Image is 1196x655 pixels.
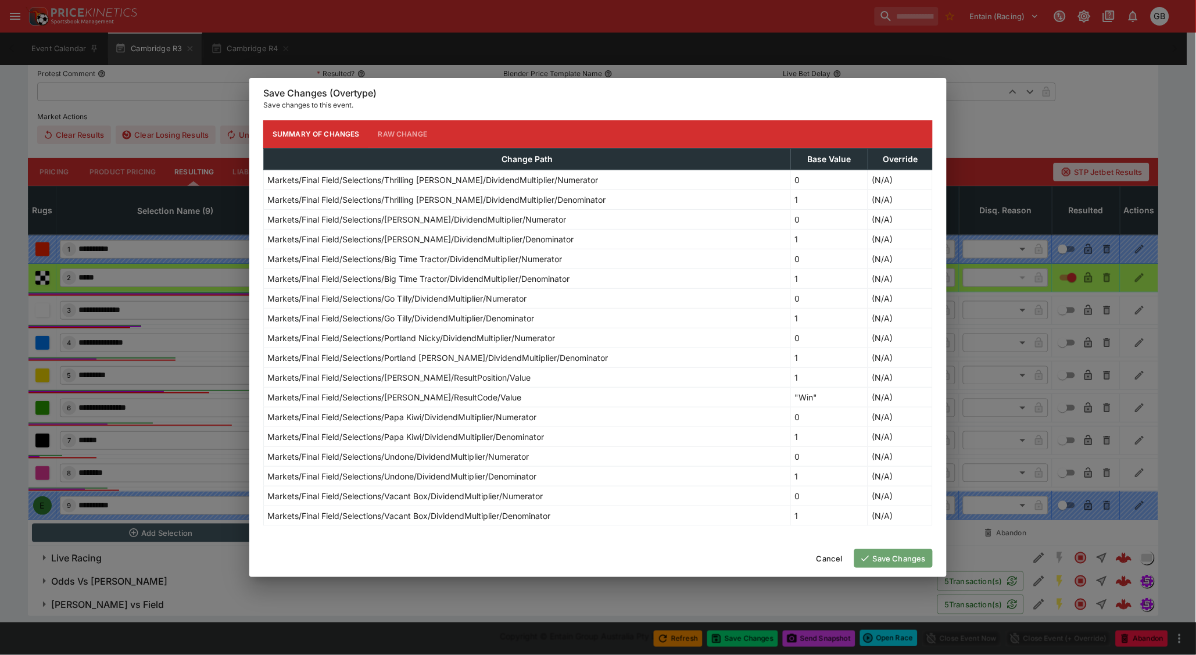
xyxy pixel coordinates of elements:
td: 0 [791,249,868,269]
td: (N/A) [868,269,933,288]
td: (N/A) [868,288,933,308]
p: Markets/Final Field/Selections/[PERSON_NAME]/DividendMultiplier/Denominator [267,233,574,245]
td: 0 [791,486,868,506]
td: 0 [791,288,868,308]
td: 1 [791,348,868,367]
p: Markets/Final Field/Selections/Papa Kiwi/DividendMultiplier/Denominator [267,431,544,443]
td: (N/A) [868,367,933,387]
th: Base Value [791,148,868,170]
p: Markets/Final Field/Selections/Go Tilly/DividendMultiplier/Numerator [267,292,527,305]
td: (N/A) [868,328,933,348]
button: Save Changes [854,549,933,568]
td: 0 [791,170,868,189]
p: Markets/Final Field/Selections/[PERSON_NAME]/DividendMultiplier/Numerator [267,213,566,226]
button: Summary of Changes [263,120,369,148]
h6: Save Changes (Overtype) [263,87,933,99]
td: 0 [791,407,868,427]
td: (N/A) [868,229,933,249]
td: 1 [791,229,868,249]
button: Cancel [810,549,850,568]
p: Markets/Final Field/Selections/[PERSON_NAME]/ResultCode/Value [267,391,521,403]
p: Markets/Final Field/Selections/Undone/DividendMultiplier/Denominator [267,470,536,482]
td: (N/A) [868,189,933,209]
td: 0 [791,209,868,229]
td: (N/A) [868,486,933,506]
p: Markets/Final Field/Selections/Portland Nicky/DividendMultiplier/Numerator [267,332,555,344]
td: "Win" [791,387,868,407]
td: 0 [791,446,868,466]
p: Markets/Final Field/Selections/Papa Kiwi/DividendMultiplier/Numerator [267,411,536,423]
td: (N/A) [868,170,933,189]
p: Markets/Final Field/Selections/[PERSON_NAME]/ResultPosition/Value [267,371,531,384]
td: (N/A) [868,506,933,525]
td: (N/A) [868,427,933,446]
p: Markets/Final Field/Selections/Big Time Tractor/DividendMultiplier/Denominator [267,273,570,285]
td: 1 [791,367,868,387]
th: Change Path [264,148,791,170]
p: Save changes to this event. [263,99,933,111]
p: Markets/Final Field/Selections/Big Time Tractor/DividendMultiplier/Numerator [267,253,562,265]
td: 1 [791,189,868,209]
td: (N/A) [868,407,933,427]
p: Markets/Final Field/Selections/Go Tilly/DividendMultiplier/Denominator [267,312,534,324]
button: Raw Change [369,120,437,148]
p: Markets/Final Field/Selections/Portland [PERSON_NAME]/DividendMultiplier/Denominator [267,352,608,364]
p: Markets/Final Field/Selections/Thrilling [PERSON_NAME]/DividendMultiplier/Numerator [267,174,598,186]
p: Markets/Final Field/Selections/Undone/DividendMultiplier/Numerator [267,450,529,463]
td: (N/A) [868,209,933,229]
p: Markets/Final Field/Selections/Vacant Box/DividendMultiplier/Numerator [267,490,543,502]
td: (N/A) [868,308,933,328]
p: Markets/Final Field/Selections/Vacant Box/DividendMultiplier/Denominator [267,510,550,522]
td: 1 [791,466,868,486]
td: 1 [791,308,868,328]
td: (N/A) [868,387,933,407]
td: (N/A) [868,466,933,486]
td: 0 [791,328,868,348]
th: Override [868,148,933,170]
td: (N/A) [868,348,933,367]
td: (N/A) [868,446,933,466]
p: Markets/Final Field/Selections/Thrilling [PERSON_NAME]/DividendMultiplier/Denominator [267,194,606,206]
td: 1 [791,427,868,446]
td: 1 [791,269,868,288]
td: 1 [791,506,868,525]
td: (N/A) [868,249,933,269]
